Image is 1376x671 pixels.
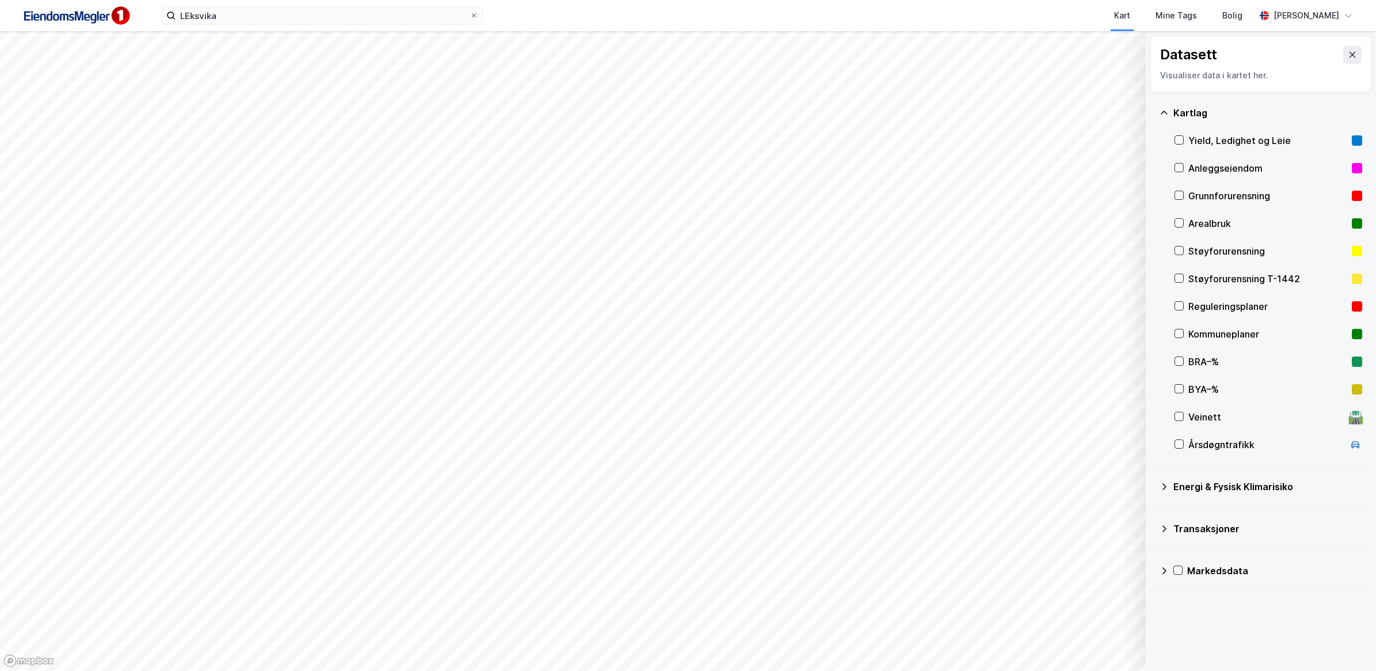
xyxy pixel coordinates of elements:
div: BYA–% [1188,382,1347,396]
div: Transaksjoner [1173,522,1362,536]
div: BRA–% [1188,355,1347,369]
div: Grunnforurensning [1188,189,1347,203]
div: Yield, Ledighet og Leie [1188,134,1347,147]
div: Visualiser data i kartet her. [1160,69,1362,82]
div: Bolig [1222,9,1242,22]
iframe: Chat Widget [1318,616,1376,671]
div: Mine Tags [1155,9,1197,22]
div: Reguleringsplaner [1188,300,1347,313]
div: Støyforurensning [1188,244,1347,258]
div: Kartlag [1173,106,1362,120]
img: F4PB6Px+NJ5v8B7XTbfpPpyloAAAAASUVORK5CYII= [18,3,134,29]
div: Årsdøgntrafikk [1188,438,1344,452]
div: Kart [1114,9,1130,22]
div: 🛣️ [1348,410,1363,424]
div: Markedsdata [1187,564,1362,578]
div: Datasett [1160,46,1217,64]
div: Energi & Fysisk Klimarisiko [1173,480,1362,494]
div: Anleggseiendom [1188,161,1347,175]
div: Kommuneplaner [1188,327,1347,341]
div: Kontrollprogram for chat [1318,616,1376,671]
div: Veinett [1188,410,1344,424]
div: Støyforurensning T-1442 [1188,272,1347,286]
div: [PERSON_NAME] [1274,9,1339,22]
div: Arealbruk [1188,217,1347,230]
a: Mapbox homepage [3,654,54,668]
input: Søk på adresse, matrikkel, gårdeiere, leietakere eller personer [176,7,469,24]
